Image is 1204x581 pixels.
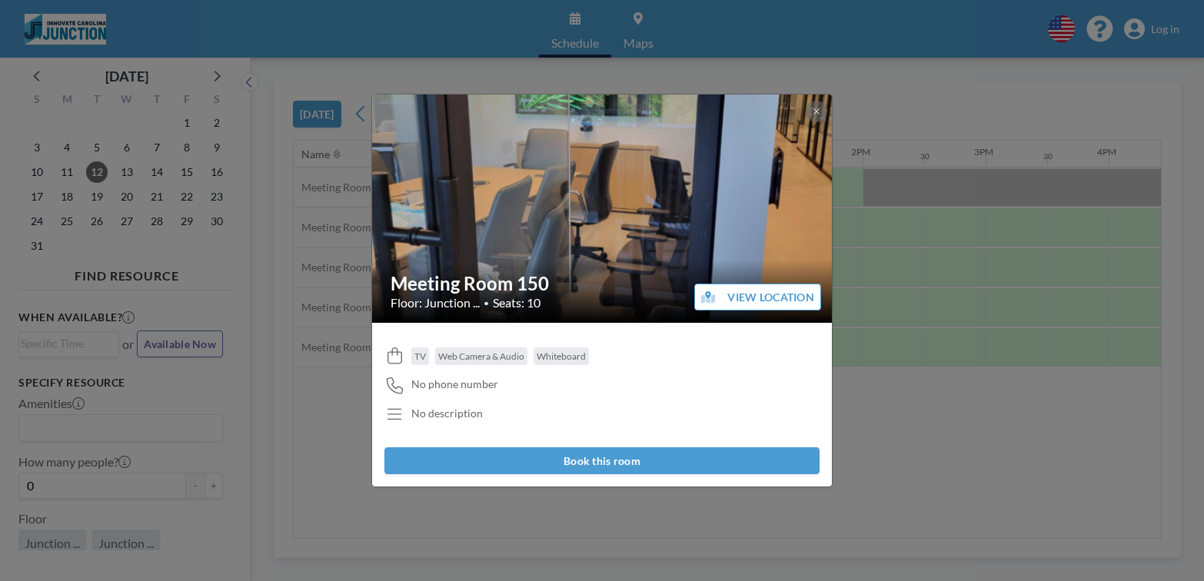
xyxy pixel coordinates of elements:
[484,297,489,309] span: •
[391,295,480,310] span: Floor: Junction ...
[411,377,498,391] span: No phone number
[411,407,483,420] div: No description
[384,447,820,474] button: Book this room
[372,93,833,324] img: 537.jpg
[391,272,815,295] h2: Meeting Room 150
[694,284,821,310] button: VIEW LOCATION
[537,350,586,362] span: Whiteboard
[438,350,524,362] span: Web Camera & Audio
[493,295,540,310] span: Seats: 10
[414,350,426,362] span: TV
